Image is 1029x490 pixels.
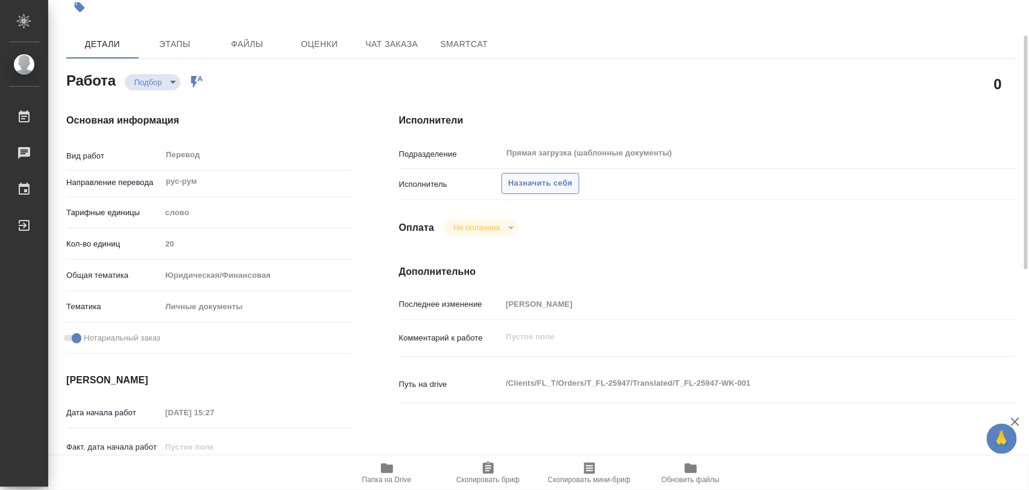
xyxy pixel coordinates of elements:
button: Обновить файлы [640,456,741,490]
input: Пустое поле [502,295,964,313]
button: Скопировать мини-бриф [539,456,640,490]
span: 🙏 [992,426,1012,451]
textarea: /Clients/FL_T/Orders/T_FL-25947/Translated/T_FL-25947-WK-001 [502,373,964,394]
span: Обновить файлы [661,476,720,484]
button: Не оплачена [450,222,503,233]
button: Назначить себя [502,173,579,194]
input: Пустое поле [161,404,266,421]
p: Общая тематика [66,269,161,281]
p: Факт. дата начала работ [66,441,161,453]
span: Детали [74,37,131,52]
h4: Основная информация [66,113,351,128]
p: Кол-во единиц [66,238,161,250]
p: Дата начала работ [66,407,161,419]
input: Пустое поле [161,235,350,253]
p: Вид работ [66,150,161,162]
p: Тематика [66,301,161,313]
h4: Исполнители [399,113,1016,128]
p: Исполнитель [399,178,502,190]
div: Личные документы [161,297,350,317]
span: Чат заказа [363,37,421,52]
div: Подбор [125,74,180,90]
button: Подбор [131,77,166,87]
div: Юридическая/Финансовая [161,265,350,286]
button: 🙏 [987,424,1017,454]
div: Подбор [444,219,518,236]
span: Скопировать бриф [456,476,520,484]
h4: [PERSON_NAME] [66,373,351,388]
h4: Дополнительно [399,265,1016,279]
span: Скопировать мини-бриф [548,476,631,484]
span: Оценки [291,37,348,52]
p: Последнее изменение [399,298,502,310]
h4: Оплата [399,221,435,235]
p: Комментарий к работе [399,332,502,344]
p: Подразделение [399,148,502,160]
h2: 0 [994,74,1002,94]
input: Пустое поле [161,438,266,456]
span: Назначить себя [508,177,572,190]
span: Нотариальный заказ [84,332,160,344]
h2: Работа [66,69,116,90]
span: Этапы [146,37,204,52]
span: Файлы [218,37,276,52]
div: слово [161,203,350,223]
p: Тарифные единицы [66,207,161,219]
p: Направление перевода [66,177,161,189]
span: Папка на Drive [362,476,412,484]
button: Папка на Drive [336,456,438,490]
p: Путь на drive [399,378,502,391]
span: SmartCat [435,37,493,52]
button: Скопировать бриф [438,456,539,490]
